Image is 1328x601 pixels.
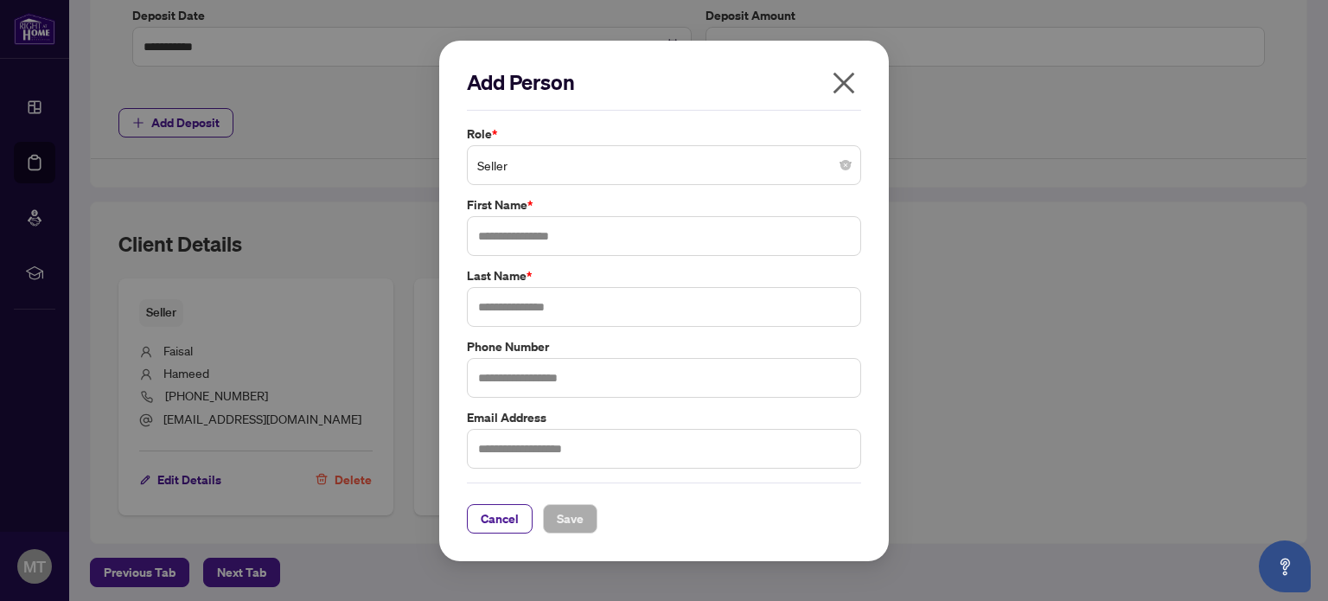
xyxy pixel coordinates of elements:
[481,504,519,532] span: Cancel
[467,266,861,285] label: Last Name
[467,125,861,144] label: Role
[467,195,861,214] label: First Name
[467,336,861,355] label: Phone Number
[467,503,533,533] button: Cancel
[467,68,861,96] h2: Add Person
[840,160,851,170] span: close-circle
[543,503,597,533] button: Save
[467,407,861,426] label: Email Address
[1259,540,1311,592] button: Open asap
[477,149,851,182] span: Seller
[830,69,858,97] span: close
